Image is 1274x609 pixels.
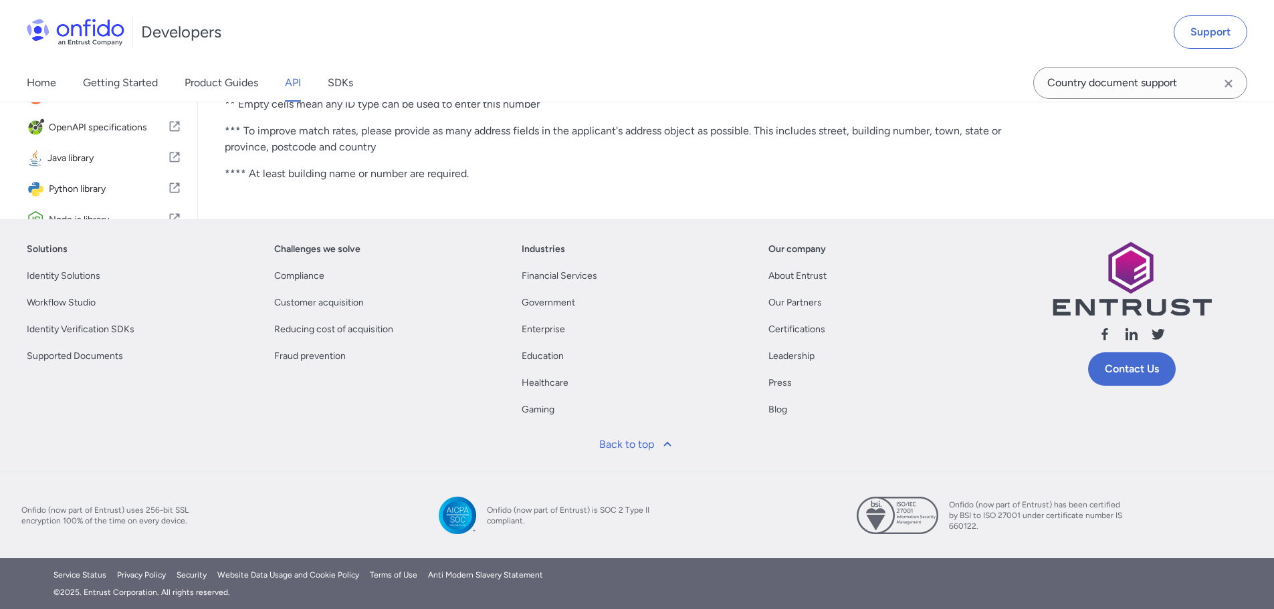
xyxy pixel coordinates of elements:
img: SOC 2 Type II compliant [439,497,476,534]
span: Node.js library [49,211,168,229]
span: Onfido (now part of Entrust) is SOC 2 Type II compliant. [487,505,661,526]
a: Product Guides [185,64,258,102]
a: SDKs [328,64,353,102]
span: Onfido (now part of Entrust) has been certified by BSI to ISO 27001 under certificate number IS 6... [949,499,1123,531]
a: Reducing cost of acquisition [274,322,393,338]
a: Terms of Use [370,569,417,581]
a: Home [27,64,56,102]
a: Supported Documents [27,348,123,364]
a: Identity Solutions [27,268,100,284]
a: Financial Services [522,268,597,284]
a: Industries [522,241,565,257]
a: IconOpenAPI specificationsOpenAPI specifications [21,113,187,142]
span: Java library [47,149,168,168]
a: Solutions [27,241,68,257]
a: Service Status [54,569,106,581]
a: Contact Us [1088,352,1176,386]
a: Gaming [522,402,554,418]
svg: Follow us linkedin [1124,326,1140,342]
a: Follow us linkedin [1124,326,1140,347]
a: Customer acquisition [274,295,364,311]
p: **** At least building name or number are required. [225,166,1047,182]
a: Government [522,295,575,311]
svg: Clear search field button [1220,76,1237,92]
a: Challenges we solve [274,241,360,257]
svg: Follow us X (Twitter) [1150,326,1166,342]
a: API [285,64,301,102]
a: IconPython libraryPython library [21,174,187,204]
span: Python library [49,180,168,199]
a: IconJava libraryJava library [21,144,187,173]
a: Follow us facebook [1097,326,1113,347]
a: Certifications [768,322,825,338]
a: IconNode.js libraryNode.js library [21,205,187,235]
a: Website Data Usage and Cookie Policy [217,569,359,581]
input: Onfido search input field [1033,67,1247,99]
a: Privacy Policy [117,569,166,581]
img: IconJava library [27,149,47,168]
a: Press [768,375,792,391]
a: Security [177,569,207,581]
p: *** To improve match rates, please provide as many address fields in the applicant's address obje... [225,123,1047,155]
a: Workflow Studio [27,295,96,311]
img: IconNode.js library [27,211,49,229]
a: Support [1174,15,1247,49]
a: Follow us X (Twitter) [1150,326,1166,347]
img: IconPython library [27,180,49,199]
div: © 2025 . Entrust Corporation. All rights reserved. [54,586,1220,598]
svg: Follow us facebook [1097,326,1113,342]
a: Getting Started [83,64,158,102]
a: Blog [768,402,787,418]
img: ISO 27001 certified [857,497,938,534]
a: Fraud prevention [274,348,346,364]
a: About Entrust [768,268,827,284]
a: Leadership [768,348,815,364]
a: Education [522,348,564,364]
p: ** Empty cells mean any ID type can be used to enter this number [225,96,1047,112]
span: OpenAPI specifications [49,118,168,137]
h1: Developers [141,21,221,43]
a: Compliance [274,268,324,284]
a: Enterprise [522,322,565,338]
a: Healthcare [522,375,568,391]
a: Our company [768,241,826,257]
a: Back to top [591,429,683,461]
img: Onfido Logo [27,19,124,45]
img: Entrust logo [1051,241,1212,316]
a: Identity Verification SDKs [27,322,134,338]
span: Onfido (now part of Entrust) uses 256-bit SSL encryption 100% of the time on every device. [21,505,195,526]
img: IconOpenAPI specifications [27,118,49,137]
a: Anti Modern Slavery Statement [428,569,543,581]
a: Our Partners [768,295,822,311]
